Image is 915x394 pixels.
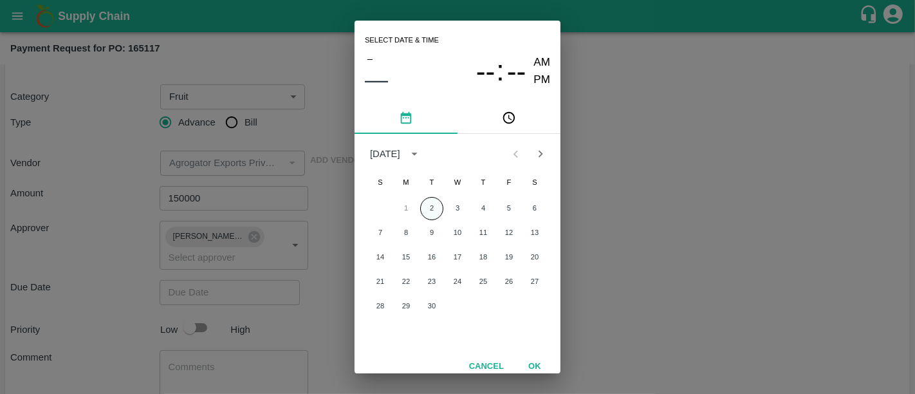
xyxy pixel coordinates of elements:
button: Next month [528,142,553,166]
button: pick date [355,103,457,134]
button: 5 [497,197,521,220]
button: calendar view is open, switch to year view [404,144,425,164]
button: OK [514,355,555,378]
button: –– [365,67,388,93]
button: 24 [446,270,469,294]
div: [DATE] [370,147,400,161]
button: 3 [446,197,469,220]
span: Tuesday [420,170,443,196]
button: AM [534,54,551,71]
button: – [365,50,375,67]
button: 20 [523,246,546,269]
span: – [367,50,373,67]
button: 2 [420,197,443,220]
span: Wednesday [446,170,469,196]
span: -- [507,55,526,88]
span: : [496,54,504,88]
button: -- [507,54,526,88]
button: 6 [523,197,546,220]
button: 7 [369,221,392,245]
button: 17 [446,246,469,269]
button: 29 [394,295,418,318]
span: Select date & time [365,31,439,50]
button: 4 [472,197,495,220]
button: PM [534,71,551,89]
button: Cancel [464,355,509,378]
button: 16 [420,246,443,269]
button: 22 [394,270,418,294]
button: 12 [497,221,521,245]
button: 8 [394,221,418,245]
button: 15 [394,246,418,269]
button: 14 [369,246,392,269]
button: 21 [369,270,392,294]
button: 30 [420,295,443,318]
button: 13 [523,221,546,245]
button: 28 [369,295,392,318]
button: 9 [420,221,443,245]
button: pick time [457,103,560,134]
button: 26 [497,270,521,294]
span: Sunday [369,170,392,196]
button: 27 [523,270,546,294]
button: 18 [472,246,495,269]
button: 23 [420,270,443,294]
button: 10 [446,221,469,245]
span: Saturday [523,170,546,196]
span: Friday [497,170,521,196]
span: Thursday [472,170,495,196]
button: 11 [472,221,495,245]
button: -- [476,54,495,88]
button: 25 [472,270,495,294]
span: -- [476,55,495,88]
button: 19 [497,246,521,269]
span: Monday [394,170,418,196]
